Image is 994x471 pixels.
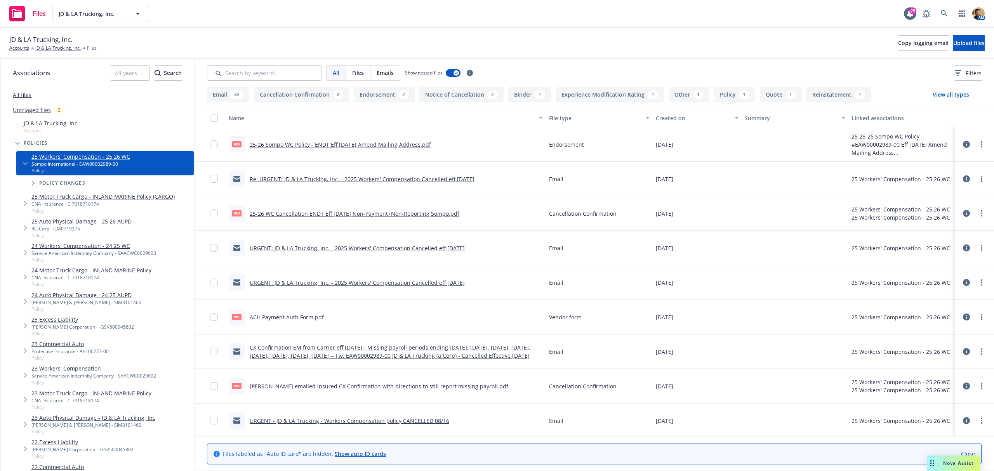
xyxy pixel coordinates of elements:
a: URGENT: JD & LA Trucking, Inc. - 2025 Workers' Compensation Cancelled eff [DATE] [250,279,465,286]
a: more [977,243,986,253]
button: JD & LA Trucking, Inc. [52,6,149,21]
div: Service American Indemnity Company - SAACWC0029603 [31,250,156,256]
a: 25 Auto Physical Damage - 25 26 AUPD [31,217,132,225]
span: Upload files [953,39,985,47]
svg: Search [155,70,161,76]
div: 25 Workers' Compensation - 25 26 WC [852,313,950,321]
span: Policy [31,379,156,386]
div: 1 [855,90,865,99]
span: Policy [31,355,109,361]
button: File type [546,109,653,127]
div: 2 [398,90,409,99]
span: [DATE] [656,175,673,183]
span: [DATE] [656,313,673,321]
button: SearchSearch [155,65,182,81]
span: Cancellation Confirmation [549,382,617,390]
a: 22 Commercial Auto [31,463,135,471]
a: Show auto ID cards [335,450,386,457]
button: View all types [920,87,982,102]
a: 25 Workers' Compensation - 25 26 WC [31,152,130,161]
a: Files [6,3,49,24]
div: 1 [785,90,796,99]
a: URGENT - JD & LA Trucking - Workers Compensation policy CANCELLED 08/16 [250,417,449,424]
span: Associations [13,68,50,78]
a: more [977,209,986,218]
div: 1 [535,90,545,99]
a: Close [961,450,975,458]
span: [DATE] [656,279,673,287]
button: Created on [653,109,742,127]
span: Policy [31,404,151,410]
input: Toggle Row Selected [210,175,218,183]
input: Toggle Row Selected [210,279,218,286]
a: 25-26 Sompo WC Policy - ENDT Eff [DATE] Amend Mailing Address.pdf [250,141,431,148]
div: [PERSON_NAME] Corporation - -GSV500045802 [31,324,134,330]
input: Toggle Row Selected [210,417,218,424]
a: Switch app [954,6,970,21]
button: Linked associations [848,109,955,127]
button: Nova Assist [927,455,980,471]
button: Quote [760,87,802,102]
span: JD & LA Trucking, Inc. [59,10,126,18]
span: Vendor form [549,313,582,321]
span: Show nested files [405,69,443,76]
span: [DATE] [656,140,673,149]
input: Toggle Row Selected [210,244,218,252]
button: Filters [955,65,982,81]
div: Drag to move [927,455,937,471]
button: Binder [508,87,551,102]
span: Files [87,45,97,52]
button: Other [669,87,709,102]
button: Cancellation Confirmation [254,87,349,102]
a: ACH Payment Auth Form.pdf [250,313,324,321]
span: All [333,69,339,77]
span: Endorsement [549,140,584,149]
button: Summary [742,109,848,127]
span: Policy changes [39,181,85,185]
div: 25 25-26 Sompo WC Policy #EAW00002989-00 Eff [DATE] Amend Mailing Address [852,132,952,157]
a: more [977,140,986,149]
a: Report a Bug [919,6,934,21]
button: Policy [714,87,755,102]
button: Upload files [953,35,985,51]
a: 23 Auto Physical Damage - JD & LA Trucking, Inc [31,414,155,422]
span: Policy [31,281,151,287]
span: Files [352,69,364,77]
span: pdf [232,314,242,320]
span: Policies [24,141,48,145]
div: 25 Workers' Compensation - 25 26 WC [852,417,950,425]
div: 1 [693,90,704,99]
span: Cancellation Confirmation [549,210,617,218]
div: Sompo International - EAW00002989-00 [31,161,130,167]
span: Policy [31,428,155,435]
span: Emails [377,69,394,77]
a: CX Confirmation EM from Carrier eff [DATE] - Missing payroll periods ending [DATE], [DATE], [DATE... [250,344,530,359]
div: [PERSON_NAME] & [PERSON_NAME] - SIM3101460 [31,422,155,428]
a: 22 Excess Liability [31,438,134,446]
div: Created on [656,114,730,122]
input: Toggle Row Selected [210,140,218,148]
a: 23 Workers' Compensation [31,364,156,372]
a: 24 Auto Physical Damage - 24 25 AUPD [31,291,141,299]
div: 25 Workers' Compensation - 25 26 WC [852,378,950,386]
span: Policy [31,232,132,239]
a: more [977,278,986,287]
div: 2 [487,90,498,99]
span: JD & LA Trucking, Inc. [24,119,79,127]
a: Search [937,6,952,21]
span: pdf [232,210,242,216]
div: CNA Insurance - C 7018718174 [31,397,151,404]
span: [DATE] [656,417,673,425]
div: 25 Workers' Compensation - 25 26 WC [852,213,950,222]
div: Name [229,114,534,122]
span: [DATE] [656,382,673,390]
div: RLI Corp - ILM0719375 [31,225,132,232]
a: more [977,381,986,391]
button: Experience Modification Rating [556,87,664,102]
div: 25 Workers' Compensation - 25 26 WC [852,386,950,394]
a: 23 Excess Liability [31,315,134,324]
input: Search by keyword... [207,65,321,81]
span: Filters [955,69,982,77]
button: Email [207,87,249,102]
span: Files labeled as "Auto ID card" are hidden. [223,450,386,458]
